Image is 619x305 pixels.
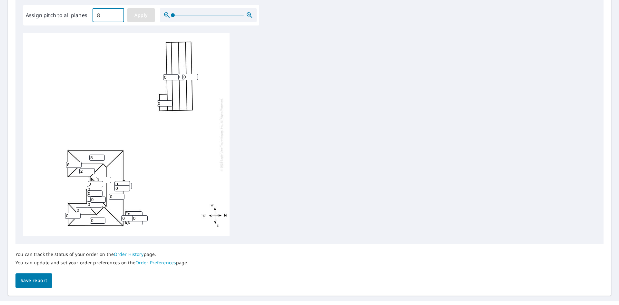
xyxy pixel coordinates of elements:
p: You can track the status of your order on the page. [15,251,189,257]
a: Order Preferences [135,259,176,266]
input: 00.0 [93,6,124,24]
button: Apply [127,8,155,22]
label: Assign pitch to all planes [26,11,87,19]
p: You can update and set your order preferences on the page. [15,260,189,266]
a: Order History [114,251,144,257]
span: Apply [133,11,150,19]
button: Save report [15,273,52,288]
span: Save report [21,277,47,285]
